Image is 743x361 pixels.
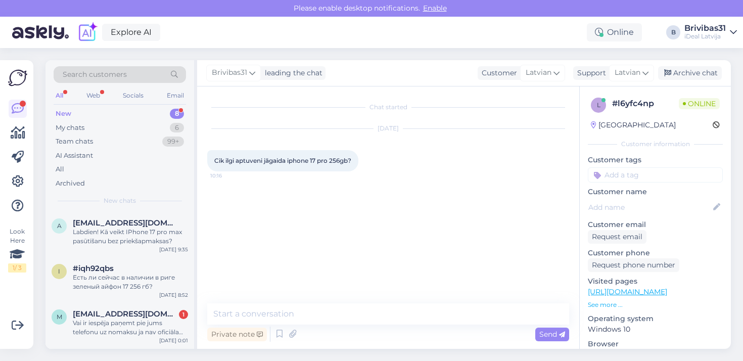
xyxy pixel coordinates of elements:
[588,339,723,349] p: Browser
[102,24,160,41] a: Explore AI
[56,123,84,133] div: My chats
[612,98,679,110] div: # l6yfc4np
[56,137,93,147] div: Team chats
[679,98,720,109] span: Online
[539,330,565,339] span: Send
[57,222,62,230] span: a
[73,218,178,228] span: agnesetumbile@gmail.com
[207,103,569,112] div: Chat started
[104,196,136,205] span: New chats
[84,89,102,102] div: Web
[56,109,71,119] div: New
[56,164,64,174] div: All
[207,124,569,133] div: [DATE]
[73,319,188,337] div: Vai ir iespēja paņemt pie jums telefonu uz nomaksu ja nav oficiāla darba bet ir ienākumi uz konta?
[73,228,188,246] div: Labdien! Kā veikt IPhone 17 pro max pasūtīšanu bez priekšapmaksas?
[588,313,723,324] p: Operating system
[159,337,188,344] div: [DATE] 0:01
[597,101,600,109] span: l
[73,264,114,273] span: #iqh92qbs
[214,157,351,164] span: Cik ilgi aptuveni jāgaida iphone 17 pro 256gb?
[615,67,640,78] span: Latvian
[212,67,247,78] span: Brivibas31
[588,155,723,165] p: Customer tags
[162,137,184,147] div: 99+
[478,68,517,78] div: Customer
[588,258,679,272] div: Request phone number
[684,24,737,40] a: Brivibas31iDeal Latvija
[588,248,723,258] p: Customer phone
[588,287,667,296] a: [URL][DOMAIN_NAME]
[56,151,93,161] div: AI Assistant
[658,66,722,80] div: Archive chat
[179,310,188,319] div: 1
[587,23,642,41] div: Online
[588,202,711,213] input: Add name
[588,167,723,183] input: Add a tag
[591,120,676,130] div: [GEOGRAPHIC_DATA]
[58,267,60,275] span: i
[261,68,322,78] div: leading the chat
[57,313,62,321] span: m
[420,4,450,13] span: Enable
[210,172,248,179] span: 10:16
[159,246,188,253] div: [DATE] 9:35
[159,291,188,299] div: [DATE] 8:52
[588,140,723,149] div: Customer information
[207,328,267,341] div: Private note
[684,32,726,40] div: iDeal Latvija
[8,227,26,273] div: Look Here
[8,263,26,273] div: 1 / 3
[588,324,723,335] p: Windows 10
[56,178,85,189] div: Archived
[73,273,188,291] div: Есть ли сейчас в наличии в риге зеленый айфон 17 256 гб?
[588,219,723,230] p: Customer email
[526,67,551,78] span: Latvian
[170,109,184,119] div: 8
[588,276,723,287] p: Visited pages
[54,89,65,102] div: All
[63,69,127,80] span: Search customers
[121,89,146,102] div: Socials
[588,300,723,309] p: See more ...
[588,187,723,197] p: Customer name
[573,68,606,78] div: Support
[73,309,178,319] span: martalunte@inbox.lv
[165,89,186,102] div: Email
[684,24,726,32] div: Brivibas31
[588,230,646,244] div: Request email
[666,25,680,39] div: B
[77,22,98,43] img: explore-ai
[170,123,184,133] div: 6
[8,68,27,87] img: Askly Logo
